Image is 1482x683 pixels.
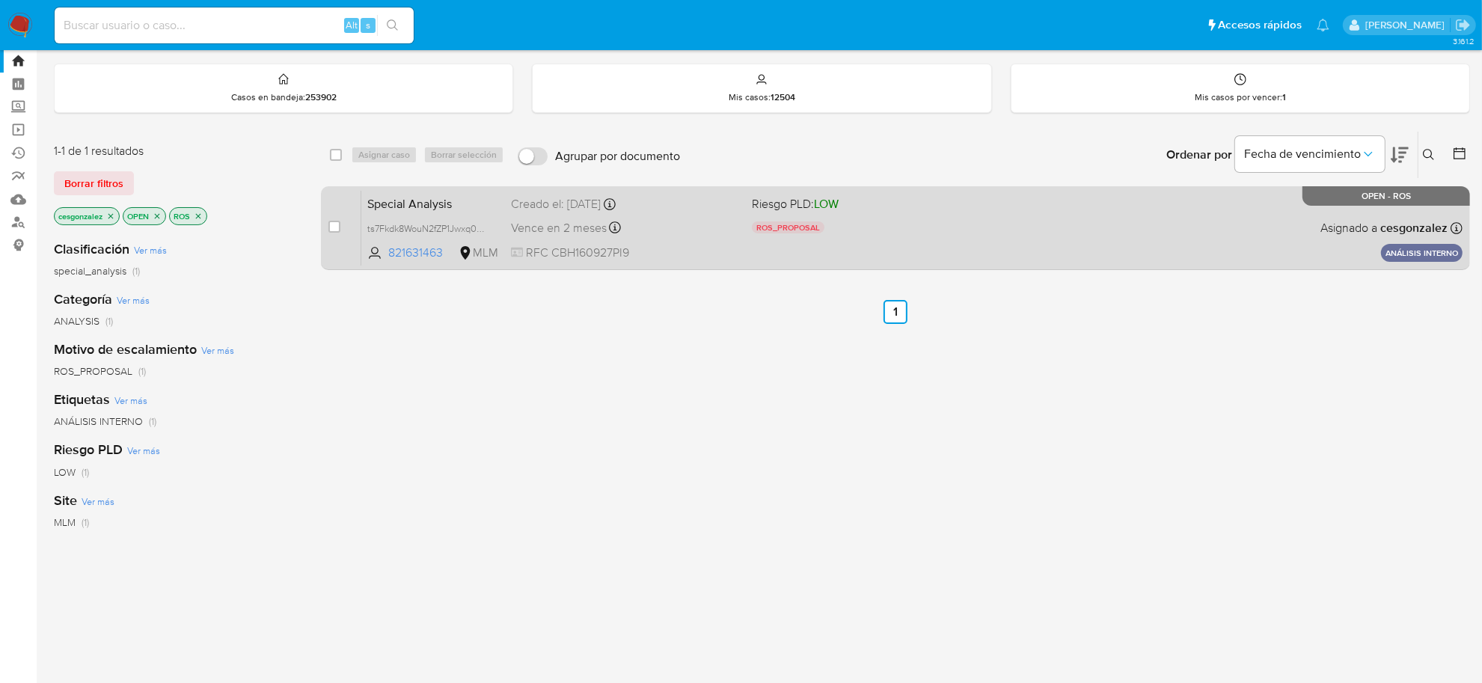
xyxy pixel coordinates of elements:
span: 3.161.2 [1453,35,1475,47]
input: Buscar usuario o caso... [55,16,414,35]
a: Notificaciones [1317,19,1329,31]
a: Salir [1455,17,1471,33]
span: Alt [346,18,358,32]
span: s [366,18,370,32]
p: cesar.gonzalez@mercadolibre.com.mx [1365,18,1450,32]
button: search-icon [377,15,408,36]
span: Accesos rápidos [1218,17,1302,33]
